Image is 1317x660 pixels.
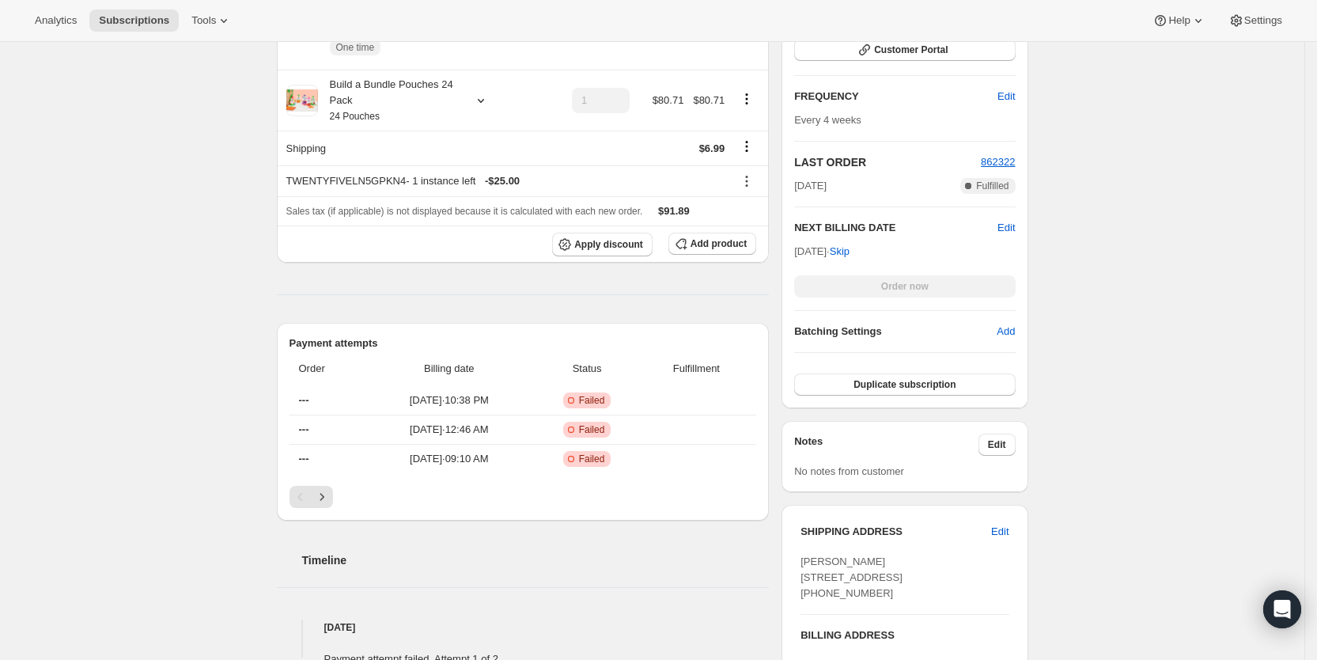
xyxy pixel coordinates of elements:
span: Every 4 weeks [794,114,861,126]
span: Add [997,324,1015,339]
span: Sales tax (if applicable) is not displayed because it is calculated with each new order. [286,206,643,217]
span: [PERSON_NAME] [STREET_ADDRESS] [PHONE_NUMBER] [800,556,903,599]
small: 24 Pouches [330,111,380,122]
button: Edit [997,220,1015,236]
button: Customer Portal [794,39,1015,61]
span: [DATE] · 10:38 PM [370,393,528,408]
span: [DATE] · 12:46 AM [370,422,528,438]
span: No notes from customer [794,465,904,477]
span: Analytics [35,14,77,27]
h4: [DATE] [277,620,770,635]
span: Failed [579,453,605,465]
span: Edit [991,524,1009,540]
button: Edit [988,84,1024,109]
button: Subscriptions [89,9,179,32]
h2: NEXT BILLING DATE [794,220,997,236]
button: Analytics [25,9,86,32]
span: Customer Portal [874,44,948,56]
span: One time [336,41,375,54]
a: 862322 [981,156,1015,168]
span: --- [299,394,309,406]
button: Apply discount [552,233,653,256]
div: Build a Bundle Pouches 24 Pack [318,77,460,124]
button: Shipping actions [734,138,759,155]
span: Edit [988,438,1006,451]
h3: SHIPPING ADDRESS [800,524,991,540]
span: - $25.00 [485,173,520,189]
h3: Notes [794,434,978,456]
span: Billing date [370,361,528,377]
button: Tools [182,9,241,32]
button: Settings [1219,9,1292,32]
span: Skip [830,244,850,260]
span: $91.89 [658,205,690,217]
button: Product actions [734,90,759,108]
span: Add product [691,237,747,250]
span: [DATE] · 09:10 AM [370,451,528,467]
span: --- [299,453,309,465]
span: Tools [191,14,216,27]
button: Add product [668,233,756,255]
button: Skip [820,239,859,264]
button: 862322 [981,154,1015,170]
span: Status [538,361,637,377]
nav: Pagination [290,486,757,508]
h3: BILLING ADDRESS [800,628,1009,643]
span: $6.99 [699,142,725,154]
span: $80.71 [653,94,684,106]
h2: FREQUENCY [794,89,997,104]
button: Duplicate subscription [794,374,1015,396]
div: Open Intercom Messenger [1263,590,1301,628]
span: $80.71 [693,94,725,106]
span: [DATE] [794,178,827,194]
span: --- [299,423,309,435]
h2: LAST ORDER [794,154,981,170]
span: Help [1168,14,1190,27]
span: Settings [1244,14,1282,27]
span: Fulfillment [646,361,747,377]
span: [DATE] · [794,245,850,257]
h2: Payment attempts [290,336,757,351]
span: Failed [579,423,605,436]
button: Add [987,319,1024,344]
div: TWENTYFIVELN5GPKN4 - 1 instance left [286,173,725,189]
h2: Timeline [302,552,770,568]
span: Edit [997,89,1015,104]
button: Next [311,486,333,508]
span: Duplicate subscription [853,378,956,391]
span: Failed [579,394,605,407]
button: Edit [978,434,1016,456]
th: Shipping [277,131,568,165]
span: Fulfilled [976,180,1009,192]
span: Subscriptions [99,14,169,27]
th: Order [290,351,366,386]
span: Apply discount [574,238,643,251]
button: Edit [982,519,1018,544]
button: Help [1143,9,1215,32]
h6: Batching Settings [794,324,997,339]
